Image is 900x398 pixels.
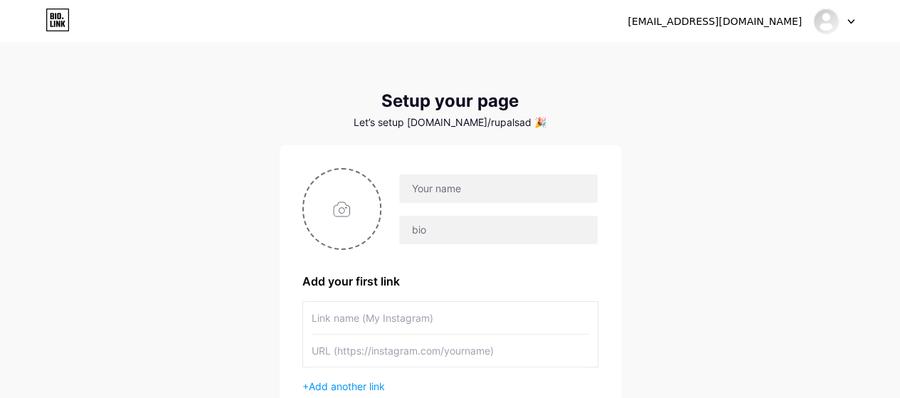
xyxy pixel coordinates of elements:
[628,14,802,29] div: [EMAIL_ADDRESS][DOMAIN_NAME]
[312,335,589,367] input: URL (https://instagram.com/yourname)
[302,273,598,290] div: Add your first link
[309,380,385,392] span: Add another link
[312,302,589,334] input: Link name (My Instagram)
[812,8,840,35] img: Rupal Sadhwani Kacker
[399,174,597,203] input: Your name
[280,117,621,128] div: Let’s setup [DOMAIN_NAME]/rupalsad 🎉
[280,91,621,111] div: Setup your page
[302,379,598,394] div: +
[399,216,597,244] input: bio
